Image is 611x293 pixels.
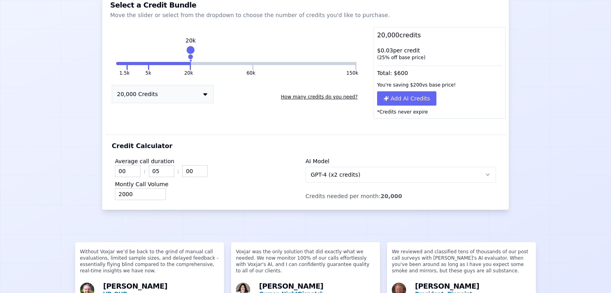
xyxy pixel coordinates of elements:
[185,37,196,44] div: 20k
[110,2,501,9] h3: Select a Credit Bundle
[305,158,329,164] label: AI Model
[377,54,502,61] div: ( 25 % off base price)
[311,171,360,179] span: GPT-4 (x2 credits)
[374,79,505,91] div: You're saving $ 200 vs base price!
[253,62,355,65] button: 150k
[128,62,148,65] button: 5k
[149,62,190,65] button: 20k
[116,62,126,65] button: 1.5k
[236,249,375,280] p: Voxjar was the only solution that did exactly what we needed. We now monitor 100% of our calls ef...
[115,158,174,164] label: Average call duration
[184,70,193,76] button: 20k
[392,249,531,280] p: We reviewed and classified tens of thousands of our post call surveys with [PERSON_NAME]'s AI eva...
[374,27,505,43] div: 20,000 credits
[112,85,214,103] button: 20,000 Credits
[374,43,505,64] div: $ 0.03 per credit
[381,193,402,199] span: 20,000
[374,106,505,118] p: *Credits never expire
[247,70,255,76] button: 60k
[278,91,361,103] button: How many credits do you need?
[191,62,252,65] button: 60k
[80,249,219,280] p: Without Voxjar we’d be back to the grind of manual call evaluations, limited sample sizes, and de...
[119,70,130,76] button: 1.5k
[305,192,496,200] p: Credits needed per month:
[144,167,146,175] span: :
[110,11,501,19] p: Move the slider or select from the dropdown to choose the number of credits you'd like to purchase.
[177,167,179,175] span: :
[112,141,172,151] p: Credit Calculator
[377,91,436,106] button: Add AI Credits
[146,70,152,76] button: 5k
[115,181,168,187] label: Montly Call Volume
[374,64,505,79] div: Total: $ 600
[346,70,358,76] button: 150k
